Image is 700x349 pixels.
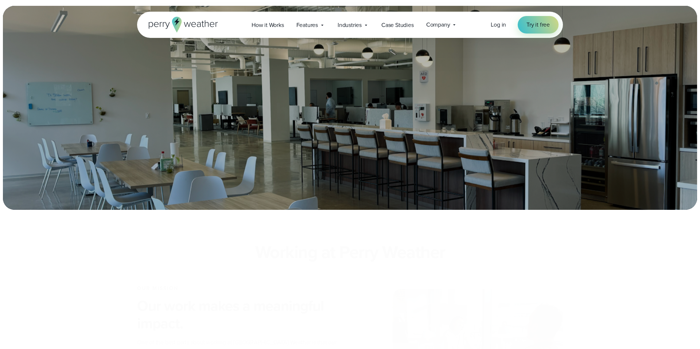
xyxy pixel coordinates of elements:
[252,21,284,30] span: How it Works
[338,21,362,30] span: Industries
[375,17,420,32] a: Case Studies
[296,21,318,30] span: Features
[491,20,506,29] a: Log in
[245,17,290,32] a: How it Works
[518,16,559,34] a: Try it free
[526,20,550,29] span: Try it free
[426,20,450,29] span: Company
[381,21,414,30] span: Case Studies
